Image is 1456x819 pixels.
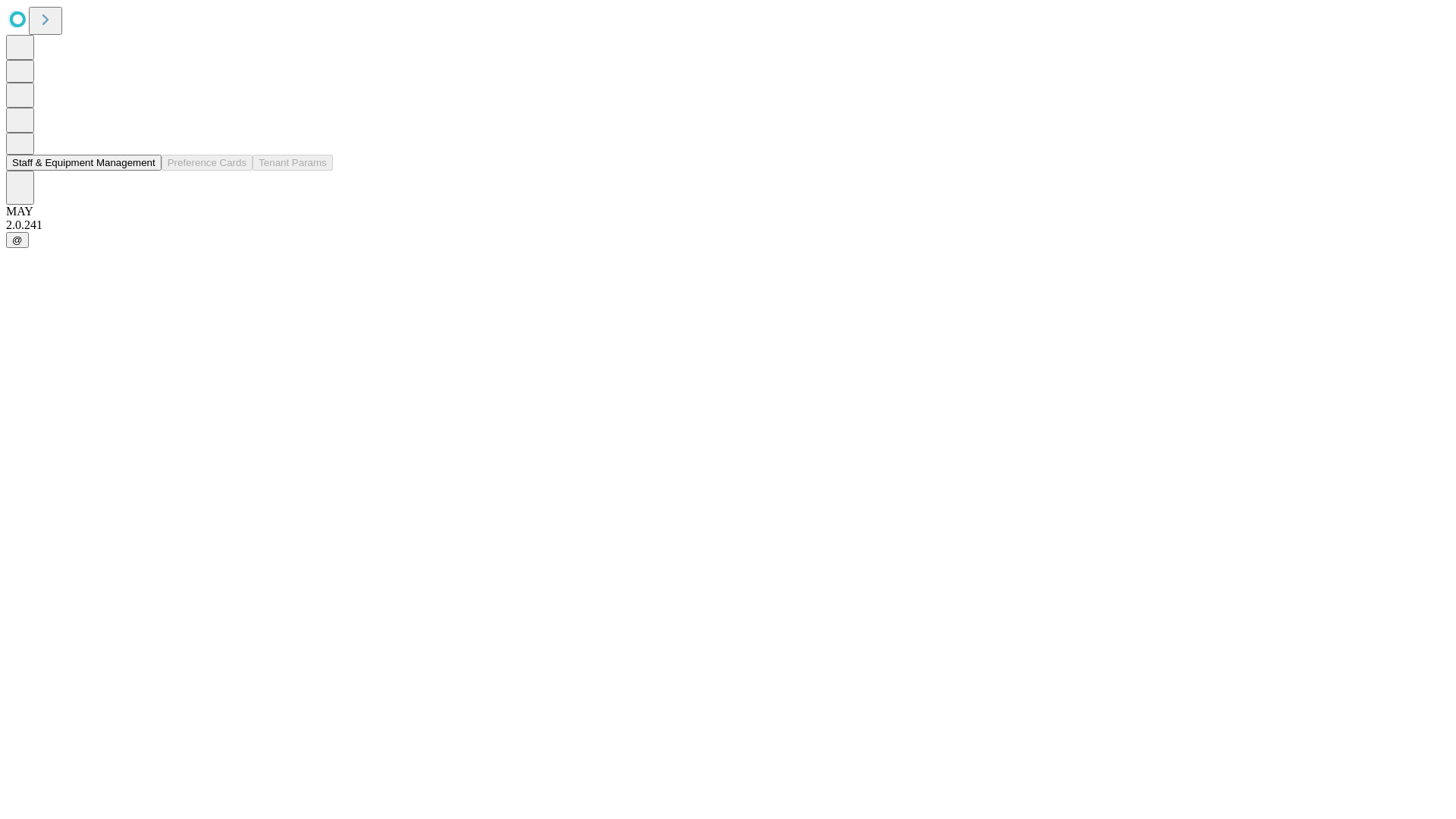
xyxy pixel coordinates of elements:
[6,205,1450,218] div: MAY
[162,155,253,171] button: Preference Cards
[6,232,29,248] button: @
[253,155,333,171] button: Tenant Params
[6,218,1450,232] div: 2.0.241
[6,155,162,171] button: Staff & Equipment Management
[12,234,23,246] span: @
